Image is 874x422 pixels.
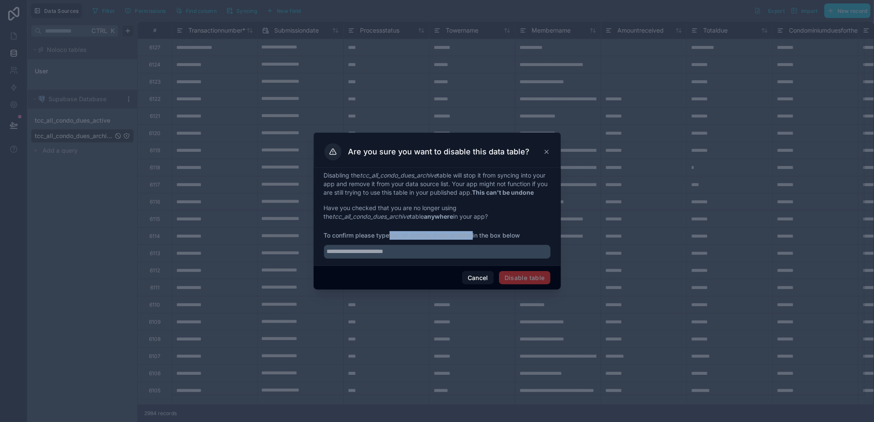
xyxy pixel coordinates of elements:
em: tcc_all_condo_dues_archive [360,172,438,179]
strong: tcc_all_condo_dues_archive [390,232,473,239]
em: tcc_all_condo_dues_archive [333,213,410,220]
strong: This can't be undone [472,189,534,196]
p: Have you checked that you are no longer using the table in your app? [324,204,550,221]
p: Disabling the table will stop it from syncing into your app and remove it from your data source l... [324,171,550,197]
button: Cancel [462,271,494,285]
span: To confirm please type in the box below [324,231,550,240]
strong: anywhere [424,213,454,220]
h3: Are you sure you want to disable this data table? [348,147,530,157]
